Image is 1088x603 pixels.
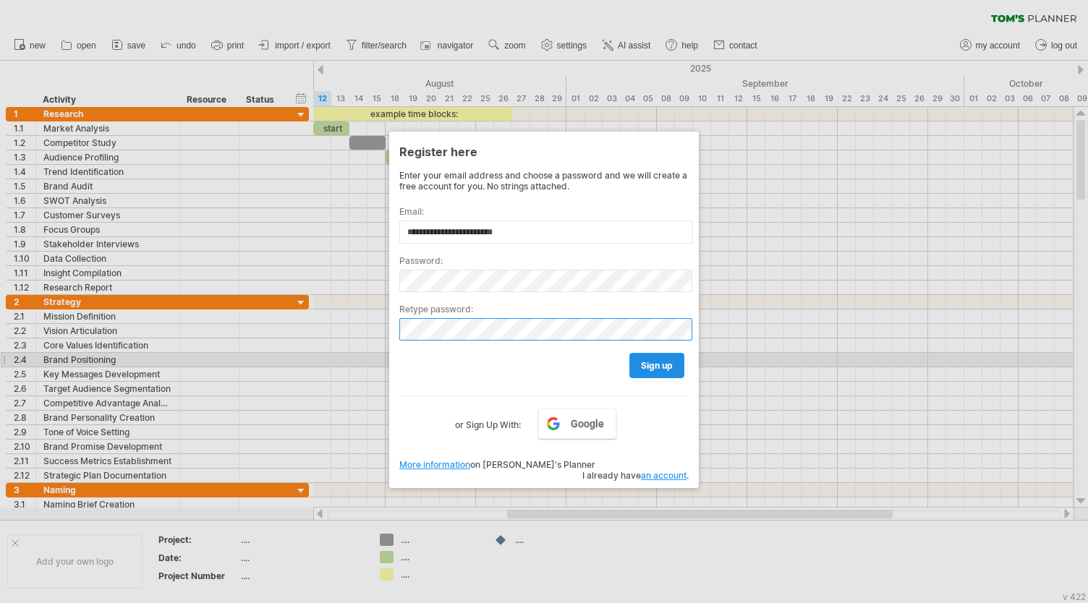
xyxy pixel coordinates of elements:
span: I already have . [582,470,689,481]
a: Google [538,409,616,439]
span: on [PERSON_NAME]'s Planner [399,459,595,470]
a: More information [399,459,470,470]
label: or Sign Up With: [455,409,521,433]
label: Email: [399,206,689,217]
a: sign up [629,353,684,378]
span: Google [571,418,604,429]
div: Register here [399,138,689,164]
div: Enter your email address and choose a password and we will create a free account for you. No stri... [399,170,689,192]
a: an account [641,470,687,481]
span: sign up [641,360,673,371]
label: Password: [399,255,689,266]
label: Retype password: [399,304,689,315]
